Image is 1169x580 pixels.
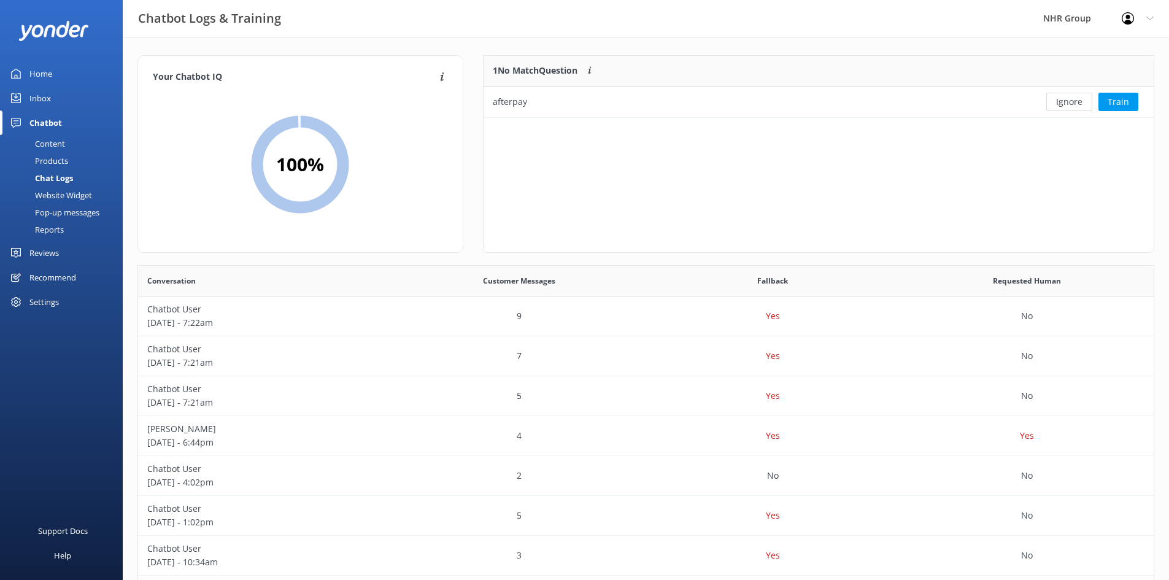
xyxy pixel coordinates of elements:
button: Train [1098,93,1138,111]
div: row [138,536,1154,576]
p: [DATE] - 4:02pm [147,476,383,489]
div: Reports [7,221,64,238]
button: Ignore [1046,93,1092,111]
p: Chatbot User [147,342,383,356]
p: No [767,469,779,482]
p: 3 [517,549,522,562]
p: Yes [766,309,780,323]
div: Chat Logs [7,169,73,187]
p: 7 [517,349,522,363]
a: Pop-up messages [7,204,123,221]
p: No [1021,389,1033,403]
p: [DATE] - 6:44pm [147,436,383,449]
div: row [138,336,1154,376]
p: No [1021,309,1033,323]
div: Chatbot [29,110,62,135]
p: [DATE] - 7:22am [147,316,383,330]
p: Chatbot User [147,462,383,476]
div: Home [29,61,52,86]
p: [DATE] - 7:21am [147,396,383,409]
img: yonder-white-logo.png [18,21,89,41]
div: row [138,416,1154,456]
p: [DATE] - 10:34am [147,555,383,569]
p: Chatbot User [147,382,383,396]
p: No [1021,469,1033,482]
div: Content [7,135,65,152]
p: Yes [766,429,780,443]
div: Pop-up messages [7,204,99,221]
span: Requested Human [993,275,1061,287]
div: grid [484,87,1154,117]
p: Chatbot User [147,502,383,516]
div: Support Docs [38,519,88,543]
div: row [138,376,1154,416]
p: Yes [766,509,780,522]
a: Website Widget [7,187,123,204]
p: Yes [1020,429,1034,443]
div: Website Widget [7,187,92,204]
div: row [138,496,1154,536]
div: Reviews [29,241,59,265]
span: Customer Messages [483,275,555,287]
p: 4 [517,429,522,443]
p: No [1021,349,1033,363]
p: Yes [766,549,780,562]
h2: 100 % [276,150,324,179]
a: Content [7,135,123,152]
h3: Chatbot Logs & Training [138,9,281,28]
p: Yes [766,349,780,363]
p: 9 [517,309,522,323]
p: No [1021,509,1033,522]
span: Conversation [147,275,196,287]
div: Inbox [29,86,51,110]
p: [DATE] - 1:02pm [147,516,383,529]
a: Products [7,152,123,169]
div: Recommend [29,265,76,290]
p: Yes [766,389,780,403]
a: Chat Logs [7,169,123,187]
h4: Your Chatbot IQ [153,71,436,84]
p: 5 [517,389,522,403]
p: [PERSON_NAME] [147,422,383,436]
p: 2 [517,469,522,482]
div: Settings [29,290,59,314]
p: No [1021,549,1033,562]
div: afterpay [493,95,527,109]
p: 1 No Match Question [493,64,577,77]
a: Reports [7,221,123,238]
p: Chatbot User [147,542,383,555]
p: Chatbot User [147,303,383,316]
div: row [484,87,1154,117]
p: [DATE] - 7:21am [147,356,383,369]
div: row [138,456,1154,496]
span: Fallback [757,275,788,287]
div: Products [7,152,68,169]
div: row [138,296,1154,336]
p: 5 [517,509,522,522]
div: Help [54,543,71,568]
